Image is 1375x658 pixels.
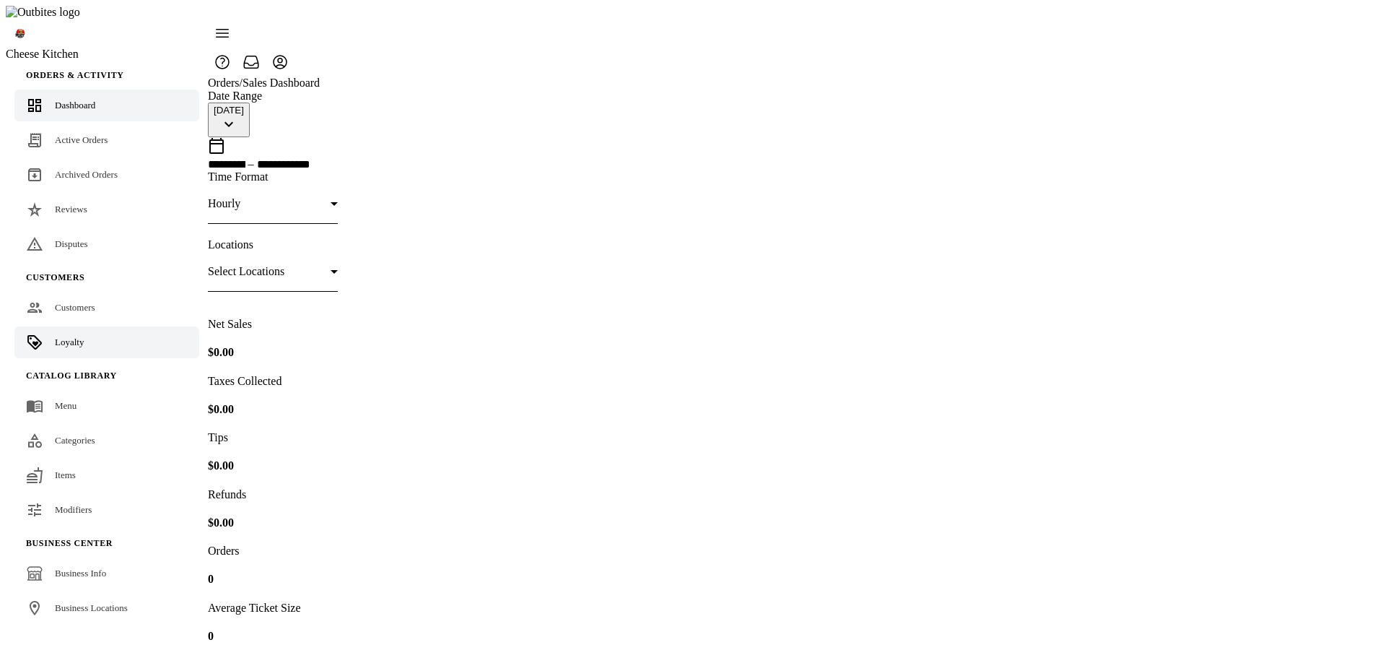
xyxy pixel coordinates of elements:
span: Select Locations [208,265,284,277]
a: Business Locations [14,592,199,624]
h4: 0 [208,573,1358,586]
span: Menu [55,400,77,411]
div: Locations [208,238,1358,251]
p: Orders [208,545,1358,558]
span: Business Info [55,568,106,579]
h4: 0 [208,630,1358,643]
a: Items [14,459,199,491]
span: Customers [26,272,84,282]
h4: $0.00 [208,516,1358,529]
a: Categories [14,425,199,456]
a: Orders [208,77,240,89]
span: Orders & Activity [26,70,124,80]
p: Tips [208,431,1358,444]
h4: $0.00 [208,403,1358,416]
img: Outbites logo [6,6,80,19]
h4: $0.00 [208,459,1358,472]
div: Cheese Kitchen [6,48,208,61]
a: Disputes [14,228,199,260]
span: Loyalty [55,337,84,347]
a: Business Info [14,558,199,589]
a: Sales Dashboard [243,77,320,89]
span: Archived Orders [55,169,118,180]
span: Reviews [55,204,87,215]
h4: $0.00 [208,346,1358,359]
span: Catalog Library [26,371,117,381]
a: Menu [14,390,199,422]
span: / [240,77,243,89]
p: Net Sales [208,318,1358,331]
span: Hourly [208,197,240,209]
a: Archived Orders [14,159,199,191]
a: Customers [14,292,199,324]
span: Modifiers [55,504,92,515]
span: Disputes [55,238,88,249]
span: Business Locations [55,602,128,613]
span: Business Center [26,538,113,548]
p: Taxes Collected [208,375,1358,388]
p: Refunds [208,488,1358,501]
span: Active Orders [55,134,108,145]
div: [DATE] [214,105,244,116]
a: Dashboard [14,90,199,121]
span: Dashboard [55,100,95,111]
p: Average Ticket Size [208,602,1358,615]
span: – [248,157,254,170]
a: Reviews [14,194,199,225]
a: Active Orders [14,124,199,156]
button: [DATE] [208,103,250,137]
div: Time Format [208,170,1358,183]
a: Modifiers [14,494,199,526]
a: Loyalty [14,326,199,358]
span: Customers [55,302,95,313]
span: Items [55,469,76,480]
div: Date Range [208,90,1358,103]
span: Categories [55,435,95,446]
